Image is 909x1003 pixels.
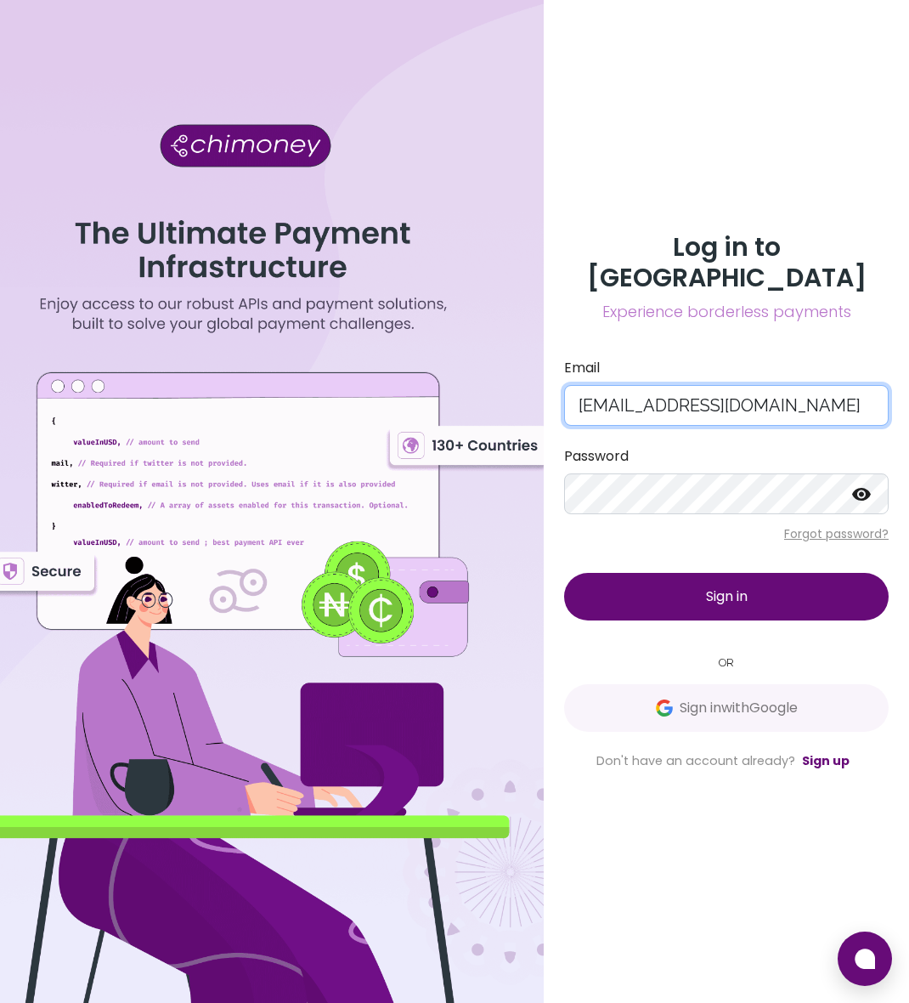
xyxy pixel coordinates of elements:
img: Google [656,700,673,717]
label: Email [564,358,889,378]
small: OR [564,654,889,671]
span: Sign in [706,586,748,606]
button: GoogleSign inwithGoogle [564,684,889,732]
label: Password [564,446,889,467]
button: Open chat window [838,932,892,986]
button: Sign in [564,573,889,620]
a: Sign up [802,752,850,769]
span: Experience borderless payments [564,300,889,324]
span: Don't have an account already? [596,752,795,769]
p: Forgot password? [564,525,889,542]
h3: Log in to [GEOGRAPHIC_DATA] [564,232,889,293]
span: Sign in with Google [680,698,798,718]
